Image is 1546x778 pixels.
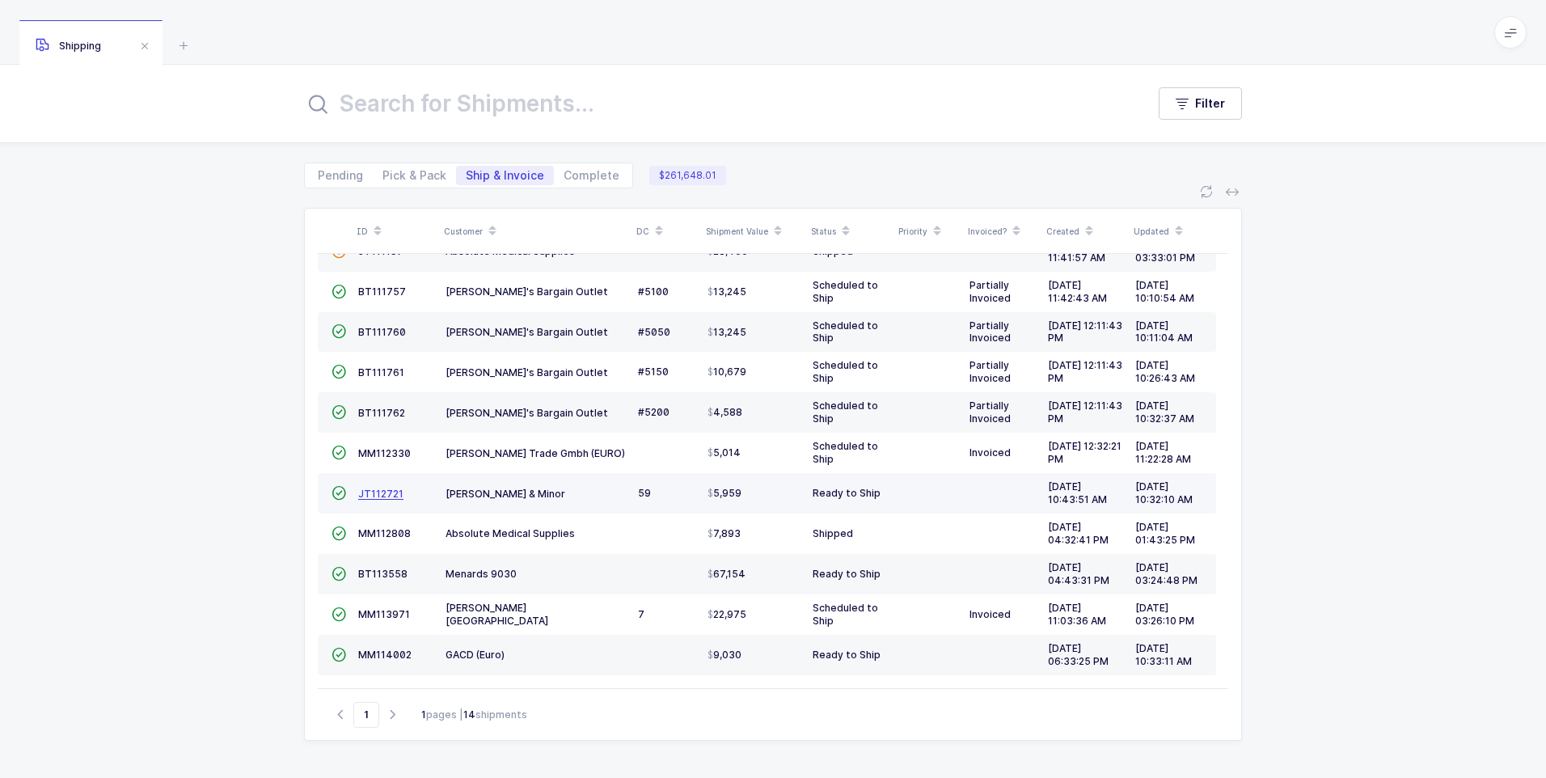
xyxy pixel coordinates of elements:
span: [PERSON_NAME] Trade Gmbh (EURO) [446,447,625,459]
span: [DATE] 03:26:10 PM [1135,602,1194,627]
b: 14 [463,708,475,721]
span: [DATE] 11:03:36 AM [1048,602,1106,627]
b: 1 [421,708,426,721]
span: 9,030 [708,649,741,662]
span: 5,014 [708,446,741,459]
span: MM112330 [358,447,411,459]
span: Menards 9030 [446,568,517,580]
span: [DATE] 10:26:43 AM [1135,359,1195,384]
span: Pending [318,170,363,181]
span: Scheduled to Ship [813,400,878,425]
div: Created [1046,218,1124,245]
span: Pick & Pack [382,170,446,181]
div: Status [811,218,889,245]
span: Scheduled to Ship [813,279,878,304]
span: Ready to Ship [813,487,881,499]
span: #5050 [638,326,670,338]
span:  [332,325,346,337]
span: [DATE] 11:41:57 AM [1048,239,1105,264]
div: Partially Invoiced [969,400,1035,425]
span: [PERSON_NAME] & Minor [446,488,565,500]
span: 13,245 [708,285,746,298]
span: Scheduled to Ship [813,359,878,384]
span: [DATE] 10:43:51 AM [1048,480,1107,505]
span:  [332,608,346,620]
span: [DATE] 10:11:04 AM [1135,319,1193,345]
span: $261,648.01 [649,166,726,185]
span: Ship & Invoice [466,170,544,181]
div: ID [357,218,434,245]
span:  [332,568,346,580]
span:  [332,649,346,661]
div: Invoiced [969,446,1035,459]
div: Updated [1134,218,1211,245]
span: Scheduled to Ship [813,319,878,345]
span: Complete [564,170,619,181]
span: BT111761 [358,366,404,378]
span: 22,975 [708,608,746,621]
div: Partially Invoiced [969,319,1035,345]
span: Go to [353,702,379,728]
div: Invoiced [969,608,1035,621]
span: [PERSON_NAME]'s Bargain Outlet [446,407,608,419]
span: [PERSON_NAME] [GEOGRAPHIC_DATA] [446,602,548,627]
span:  [332,406,346,418]
span: 7 [638,608,644,620]
span: [PERSON_NAME]'s Bargain Outlet [446,366,608,378]
span: #5200 [638,406,670,418]
span: 10,679 [708,366,746,378]
span: [DATE] 01:43:25 PM [1135,521,1195,546]
div: Invoiced? [968,218,1037,245]
span: #5150 [638,366,669,378]
span: [DATE] 12:11:43 PM [1048,319,1122,345]
span: [DATE] 12:11:43 PM [1048,359,1122,384]
span: [DATE] 10:32:10 AM [1135,480,1193,505]
div: Priority [898,218,958,245]
span: [DATE] 11:42:43 AM [1048,279,1107,304]
div: Shipment Value [706,218,801,245]
span:  [332,245,346,257]
span: 59 [638,487,651,499]
span: BT111762 [358,407,405,419]
div: Partially Invoiced [969,279,1035,305]
span: [PERSON_NAME]'s Bargain Outlet [446,326,608,338]
span: MM114002 [358,649,412,661]
span: 67,154 [708,568,746,581]
span: JT112721 [358,488,403,500]
span:  [332,285,346,298]
span: GACD (Euro) [446,649,505,661]
span: BT111757 [358,285,406,298]
span: [DATE] 11:22:28 AM [1135,440,1191,465]
span: [DATE] 03:33:01 PM [1135,239,1195,264]
span: #5100 [638,285,669,298]
div: Customer [444,218,627,245]
span: [DATE] 12:11:43 PM [1048,400,1122,425]
span: Absolute Medical Supplies [446,527,575,539]
span: [DATE] 10:33:11 AM [1135,642,1192,667]
span: Shipped [813,527,853,539]
span:  [332,366,346,378]
span: BT113558 [358,568,408,580]
span: [PERSON_NAME]'s Bargain Outlet [446,285,608,298]
span: [DATE] 06:33:25 PM [1048,642,1109,667]
span: 13,245 [708,326,746,339]
span: Shipping [36,40,101,52]
span: MM113971 [358,608,410,620]
span: MM112808 [358,527,411,539]
div: DC [636,218,696,245]
div: pages | shipments [421,708,527,722]
span: Scheduled to Ship [813,602,878,627]
span: [DATE] 03:24:48 PM [1135,561,1198,586]
span:  [332,487,346,499]
span: [DATE] 04:43:31 PM [1048,561,1109,586]
div: Partially Invoiced [969,359,1035,385]
span:  [332,446,346,459]
span: Ready to Ship [813,568,881,580]
span:  [332,527,346,539]
span: [DATE] 12:32:21 PM [1048,440,1121,465]
span: Shipped [813,245,853,257]
span: Scheduled to Ship [813,440,878,465]
span: [DATE] 10:32:37 AM [1135,400,1194,425]
span: Filter [1195,95,1225,112]
span: [DATE] 04:32:41 PM [1048,521,1109,546]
